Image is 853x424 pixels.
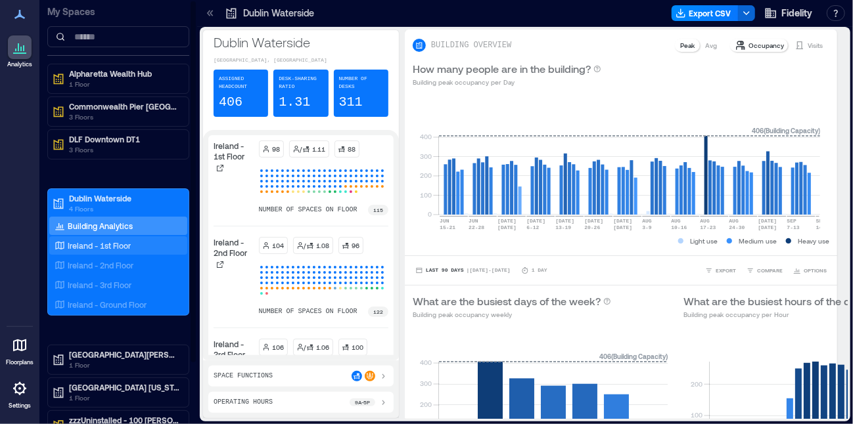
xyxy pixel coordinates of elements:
button: OPTIONS [791,264,829,277]
text: [DATE] [497,218,517,224]
p: 1 Floor [69,392,179,403]
a: Settings [4,373,35,413]
p: number of spaces on floor [259,205,357,215]
p: 1 Day [532,266,547,274]
p: 1.08 [317,240,330,251]
text: [DATE] [613,218,632,224]
text: 22-28 [469,224,484,230]
tspan: 300 [420,379,432,387]
text: 10-16 [672,224,687,230]
p: 4 Floors [69,203,179,214]
p: [GEOGRAPHIC_DATA] [US_STATE] [69,382,179,392]
a: Analytics [3,32,36,72]
button: COMPARE [744,264,785,277]
text: [DATE] [758,218,777,224]
p: Operating Hours [214,397,273,408]
a: Floorplans [2,329,37,370]
p: 1.11 [313,144,326,154]
p: Dublin Waterside [243,7,314,20]
p: Floorplans [6,358,34,366]
p: My Spaces [47,5,189,18]
p: What are the busiest days of the week? [413,293,601,309]
p: [GEOGRAPHIC_DATA], [GEOGRAPHIC_DATA] [214,56,388,64]
text: [DATE] [758,224,777,230]
p: Building Analytics [68,221,133,231]
p: Dublin Waterside [214,33,388,51]
text: AUG [672,218,681,224]
p: Avg [705,40,717,51]
p: 3 Floors [69,144,179,155]
p: Ireland - 1st Floor [214,140,254,161]
tspan: 200 [420,400,432,408]
p: 1.31 [279,93,310,112]
text: SEP [787,218,797,224]
p: Building peak occupancy weekly [413,309,611,320]
button: EXPORT [703,264,739,277]
text: AUG [643,218,653,224]
span: OPTIONS [804,266,827,274]
p: [GEOGRAPHIC_DATA][PERSON_NAME] [69,349,179,360]
p: / [300,144,302,154]
text: 3-9 [643,224,653,230]
p: 1 Floor [69,79,179,89]
tspan: 100 [420,191,432,199]
p: Heavy use [798,236,829,246]
p: Space Functions [214,371,273,381]
p: number of spaces on floor [259,307,357,317]
text: 7-13 [787,224,800,230]
text: 15-21 [440,224,455,230]
p: Ireland - 3rd Floor [68,280,131,290]
p: 98 [273,144,281,154]
text: AUG [701,218,710,224]
tspan: 300 [420,152,432,160]
p: 1.06 [317,342,330,352]
p: Assigned Headcount [219,75,263,91]
p: Number of Desks [339,75,383,91]
p: / [304,240,306,251]
button: Last 90 Days |[DATE]-[DATE] [413,264,513,277]
p: 1 Floor [69,360,179,370]
p: 406 [219,93,242,112]
p: 122 [373,308,383,316]
p: Ireland - Ground Floor [68,299,147,310]
text: [DATE] [497,224,517,230]
p: / [304,342,306,352]
tspan: 200 [691,380,703,388]
p: Commonwealth Pier [GEOGRAPHIC_DATA] [69,101,179,112]
text: 24-30 [729,224,745,230]
p: 104 [273,240,285,251]
p: Building peak occupancy per Day [413,77,601,87]
p: BUILDING OVERVIEW [431,40,511,51]
text: 6-12 [526,224,539,230]
text: 14-20 [816,224,832,230]
p: Ireland - 1st Floor [68,240,131,251]
text: 17-23 [701,224,716,230]
p: 100 [352,342,364,352]
p: Desk-sharing ratio [279,75,323,91]
p: 311 [339,93,363,112]
p: Medium use [739,236,777,246]
p: Visits [808,40,823,51]
text: [DATE] [584,218,603,224]
p: Dublin Waterside [69,193,179,203]
button: Export CSV [672,5,739,21]
p: 106 [273,342,285,352]
p: Peak [680,40,695,51]
span: Fidelity [781,7,812,20]
text: 20-26 [584,224,600,230]
button: Fidelity [760,3,816,24]
p: DLF Downtown DT1 [69,134,179,144]
p: 9a - 5p [355,398,370,406]
p: How many people are in the building? [413,61,591,77]
p: Ireland - 2nd Floor [214,237,254,258]
tspan: 400 [420,359,432,367]
text: [DATE] [555,218,574,224]
text: AUG [729,218,739,224]
p: Ireland - 2nd Floor [68,260,133,270]
p: Light use [690,236,718,246]
text: JUN [469,218,478,224]
p: Ireland - 3rd Floor [214,339,254,360]
text: [DATE] [613,224,632,230]
p: Occupancy [749,40,784,51]
text: SEP [816,218,826,224]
